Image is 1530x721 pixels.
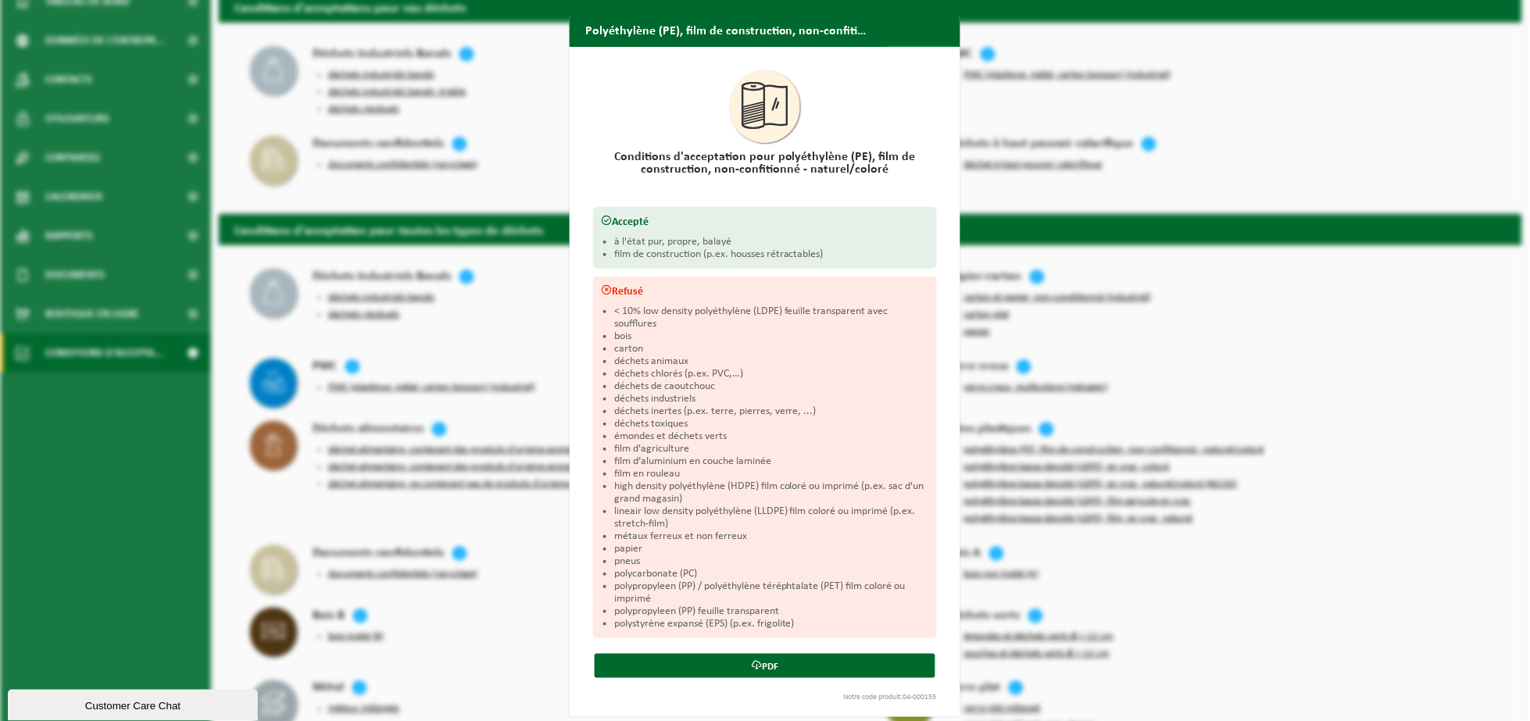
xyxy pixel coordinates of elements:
[614,580,929,605] li: polypropyleen (PP) / polyéthylène téréphtalate (PET) film coloré ou imprimé
[614,355,929,368] li: déchets animaux
[614,330,929,343] li: bois
[614,505,929,530] li: lineair low density polyéthylène (LLDPE) film coloré ou imprimé (p.ex. stretch-film)
[614,380,929,393] li: déchets de caoutchouc
[614,248,929,261] li: film de construction (p.ex. housses rétractables)
[614,555,929,568] li: pneus
[614,305,929,330] li: < 10% low density polyéthylène (LDPE) feuille transparent avec soufflures
[601,284,929,298] h3: Refusé
[614,530,929,543] li: métaux ferreux et non ferreux
[614,418,929,430] li: déchets toxiques
[614,343,929,355] li: carton
[614,543,929,555] li: papier
[570,16,886,45] h2: Polyéthylène (PE), film de construction, non-confitionné - naturel/coloré
[8,687,261,721] iframe: chat widget
[614,568,929,580] li: polycarbonate (PC)
[614,618,929,630] li: polystyrène expansé (EPS) (p.ex. frigolite)
[887,45,959,77] button: Fermer
[614,430,929,443] li: émondes et déchets verts
[585,694,945,701] div: Notre code produit:04-000155
[614,468,929,480] li: film en rouleau
[614,405,929,418] li: déchets inertes (p.ex. terre, pierres, verre, ...)
[614,236,929,248] li: à l'état pur, propre, balayé
[595,654,935,678] a: PDF
[614,455,929,468] li: film d’aluminium en couche laminée
[593,151,937,176] h2: Conditions d'acceptation pour polyéthylène (PE), film de construction, non-confitionné - naturel/...
[614,480,929,505] li: high density polyéthylène (HDPE) film coloré ou imprimé (p.ex. sac d'un grand magasin)
[614,443,929,455] li: film d'agriculture
[614,605,929,618] li: polypropyleen (PP) feuille transparent
[614,393,929,405] li: déchets industriels
[601,215,929,228] h3: Accepté
[614,368,929,380] li: déchets chlorés (p.ex. PVC,…)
